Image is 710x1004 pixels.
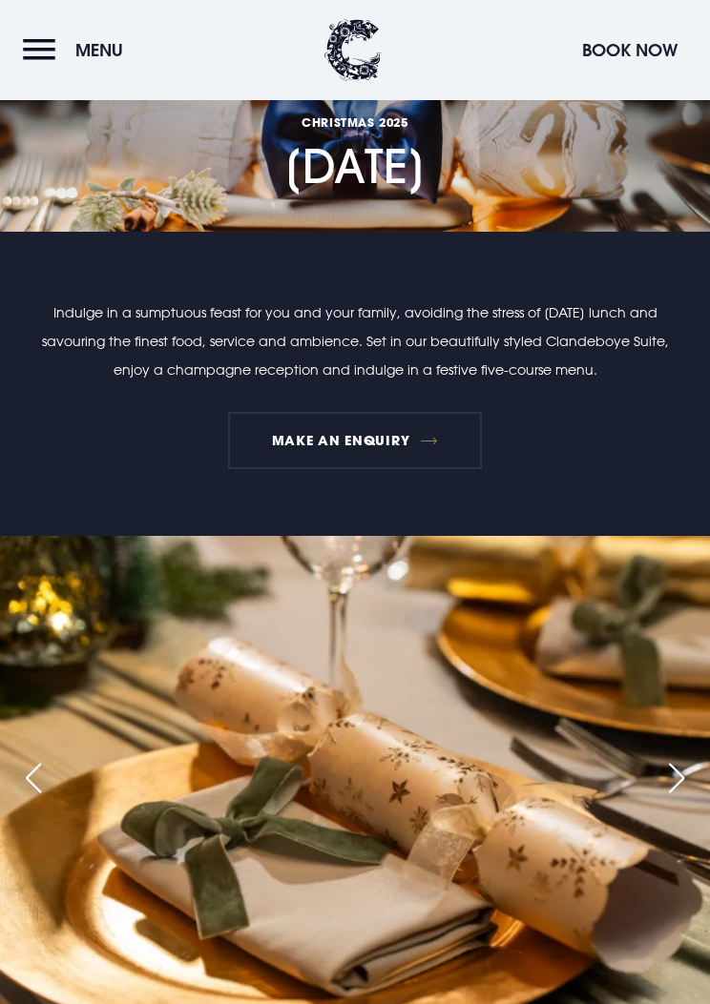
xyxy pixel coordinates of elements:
span: CHRISTMAS 2025 [283,114,427,130]
button: Menu [23,30,133,71]
a: MAKE AN ENQUIRY [228,412,481,469]
div: Next slide [653,757,700,799]
span: Menu [75,39,123,61]
div: Previous slide [10,757,57,799]
img: Clandeboye Lodge [324,19,382,81]
p: Indulge in a sumptuous feast for you and your family, avoiding the stress of [DATE] lunch and sav... [23,298,687,384]
button: Book Now [573,30,687,71]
